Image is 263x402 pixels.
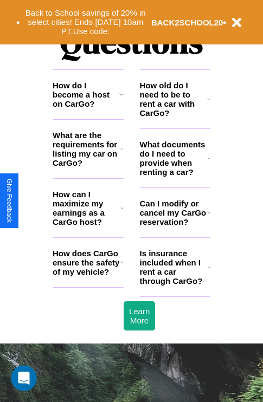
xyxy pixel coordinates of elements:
button: Back to School savings of 20% in select cities! Ends [DATE] 10am PT.Use code: [20,5,151,39]
iframe: Intercom live chat [11,365,37,391]
h3: How old do I need to be to rent a car with CarGo? [140,81,208,118]
h3: What documents do I need to provide when renting a car? [140,140,208,177]
h3: What are the requirements for listing my car on CarGo? [53,131,120,167]
button: Learn More [124,301,155,330]
h3: How does CarGo ensure the safety of my vehicle? [53,249,120,276]
div: Give Feedback [5,179,13,223]
h3: How can I maximize my earnings as a CarGo host? [53,190,120,226]
h3: Is insurance included when I rent a car through CarGo? [140,249,208,286]
h3: Can I modify or cancel my CarGo reservation? [140,199,207,226]
h3: How do I become a host on CarGo? [53,81,119,108]
b: BACK2SCHOOL20 [151,18,223,27]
